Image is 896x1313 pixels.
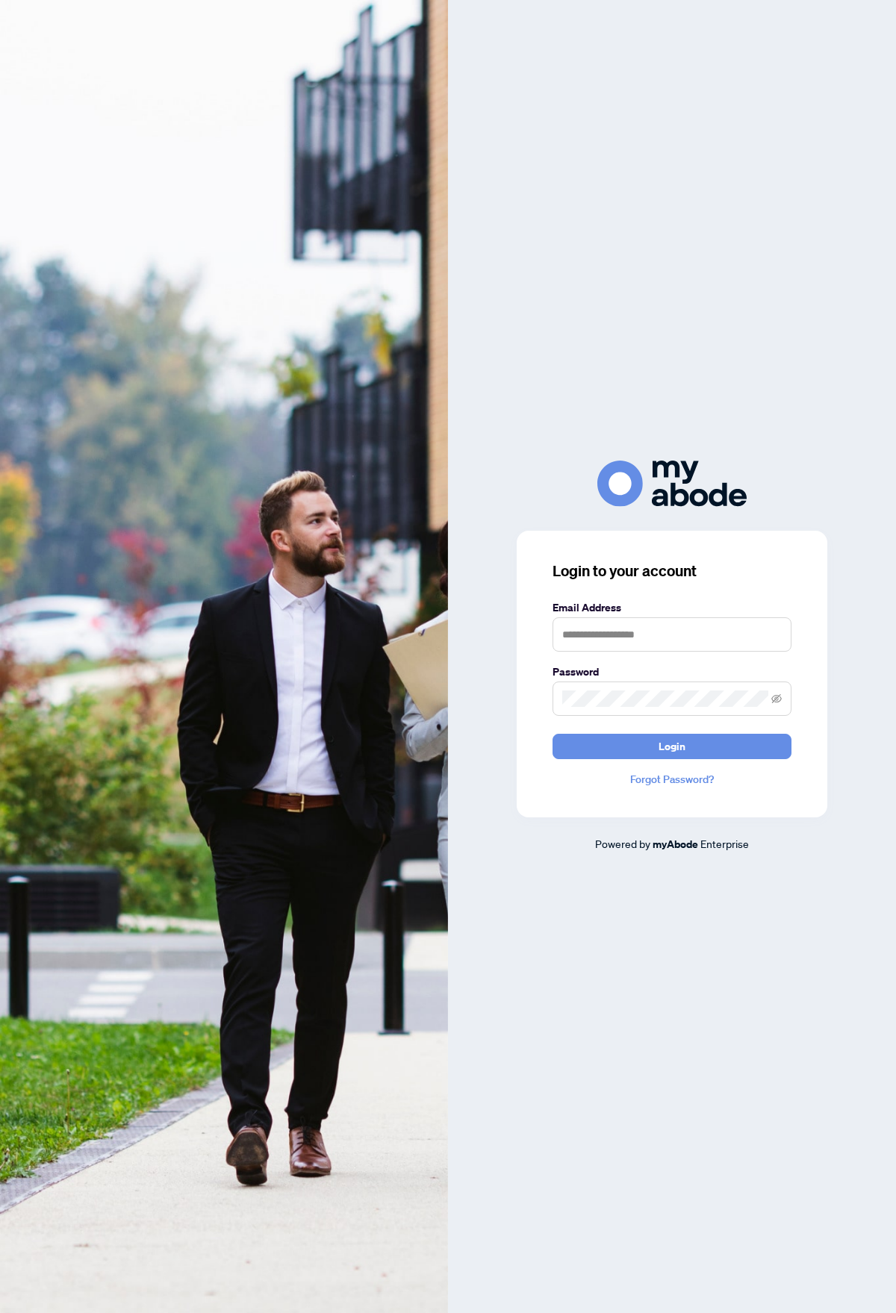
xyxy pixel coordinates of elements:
[553,599,791,616] label: Email Address
[553,771,791,788] a: Forgot Password?
[597,461,747,506] img: ma-logo
[771,693,782,704] span: eye-invisible
[553,734,791,759] button: Login
[553,561,791,581] h3: Login to your account
[659,735,685,758] span: Login
[595,837,650,850] span: Powered by
[700,837,749,850] span: Enterprise
[553,664,791,680] label: Password
[653,836,698,852] a: myAbode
